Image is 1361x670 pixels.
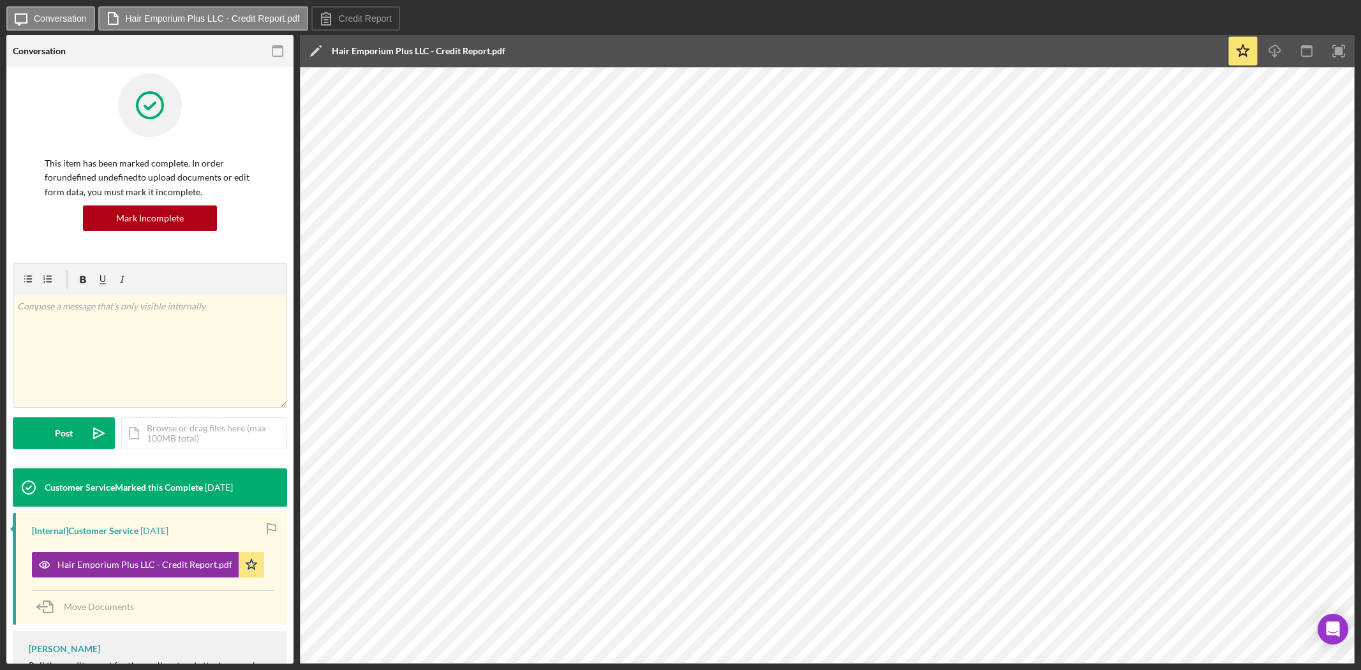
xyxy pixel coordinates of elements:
[32,526,138,536] div: [Internal] Customer Service
[29,644,100,654] div: [PERSON_NAME]
[140,526,168,536] time: 2025-08-27 22:52
[57,560,232,570] div: Hair Emporium Plus LLC - Credit Report.pdf
[45,482,203,493] div: Customer Service Marked this Complete
[13,46,66,56] div: Conversation
[83,205,217,231] button: Mark Incomplete
[45,156,255,199] p: This item has been marked complete. In order for undefined undefined to upload documents or edit ...
[13,417,115,449] button: Post
[32,552,264,577] button: Hair Emporium Plus LLC - Credit Report.pdf
[98,6,308,31] button: Hair Emporium Plus LLC - Credit Report.pdf
[332,46,505,56] div: Hair Emporium Plus LLC - Credit Report.pdf
[1318,614,1348,644] div: Open Intercom Messenger
[6,6,95,31] button: Conversation
[116,205,184,231] div: Mark Incomplete
[205,482,233,493] time: 2025-08-27 22:52
[32,591,147,623] button: Move Documents
[55,417,73,449] div: Post
[126,13,300,24] label: Hair Emporium Plus LLC - Credit Report.pdf
[311,6,400,31] button: Credit Report
[339,13,392,24] label: Credit Report
[34,13,87,24] label: Conversation
[64,601,134,612] span: Move Documents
